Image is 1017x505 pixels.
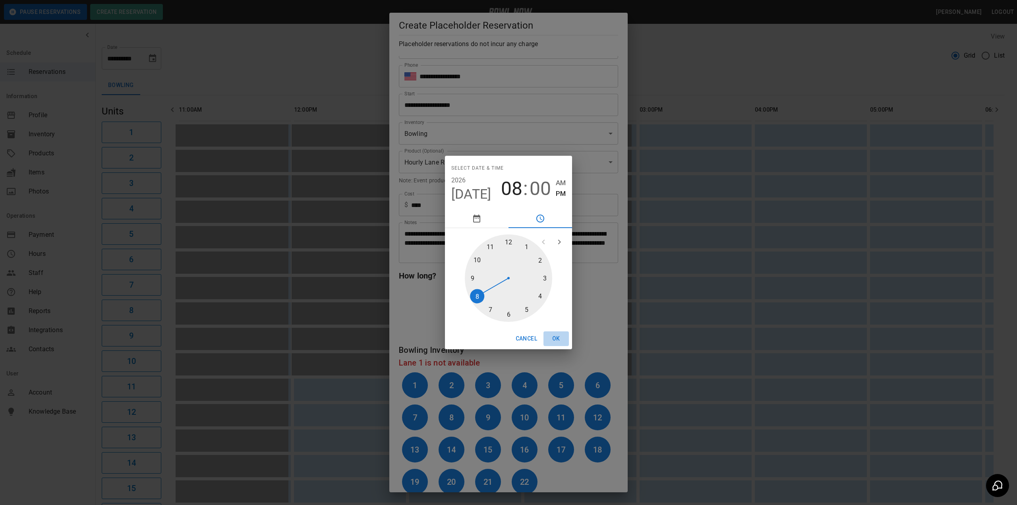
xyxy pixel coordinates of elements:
[508,209,572,228] button: pick time
[451,162,504,175] span: Select date & time
[530,178,551,200] button: 00
[512,331,540,346] button: Cancel
[556,178,566,188] button: AM
[451,175,466,186] button: 2026
[551,234,567,250] button: open next view
[543,331,569,346] button: OK
[556,188,566,199] button: PM
[501,178,522,200] button: 08
[523,178,528,200] span: :
[451,186,491,203] button: [DATE]
[445,209,508,228] button: pick date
